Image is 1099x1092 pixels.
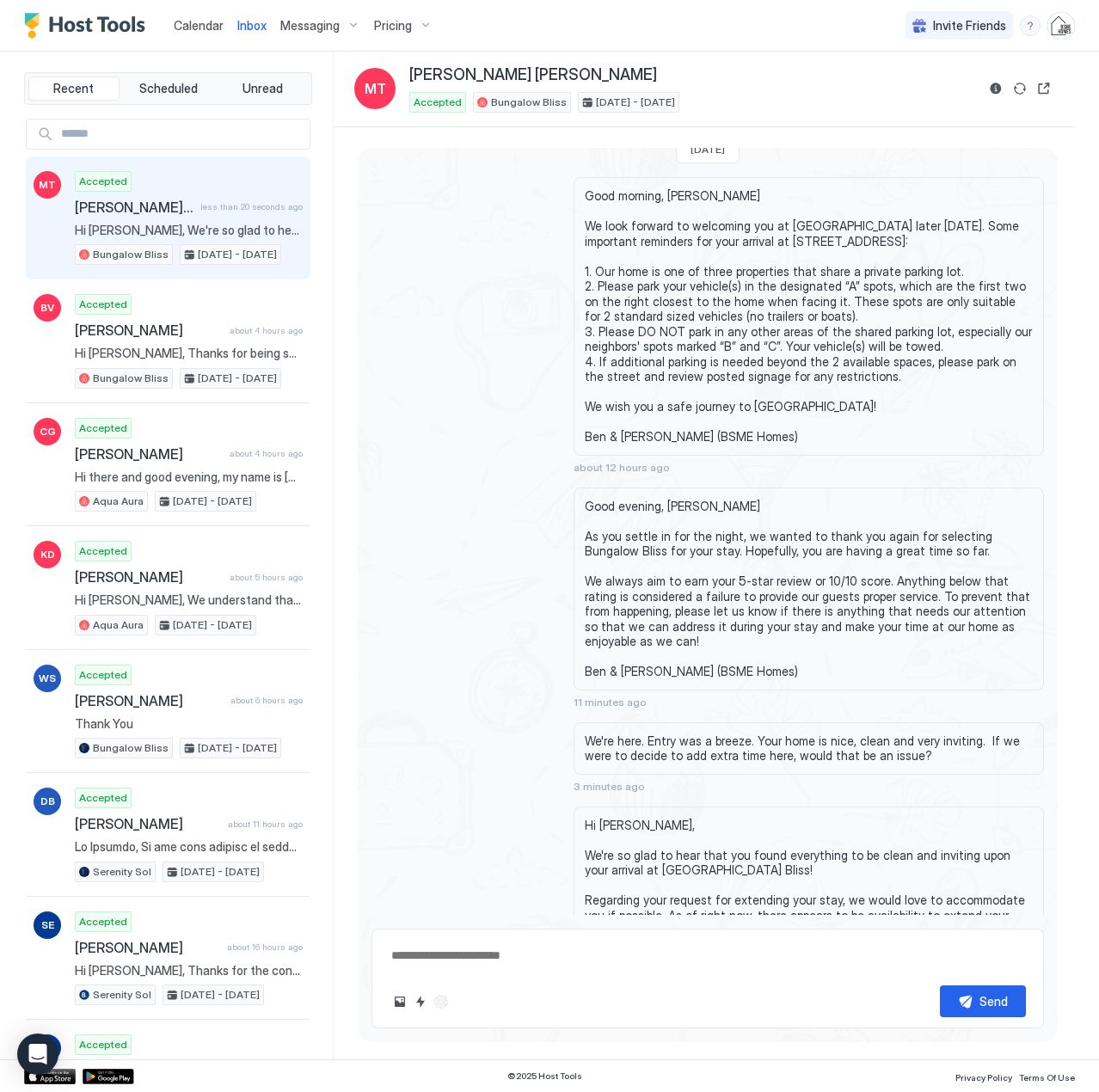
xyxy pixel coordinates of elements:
span: Messaging [280,18,340,34]
span: Bungalow Bliss [93,247,169,262]
a: Privacy Policy [955,1067,1012,1085]
span: Accepted [414,95,462,110]
span: [PERSON_NAME] [PERSON_NAME] [409,65,657,85]
button: Sync reservation [1010,78,1030,99]
span: We're here. Entry was a breeze. Your home is nice, clean and very inviting. If we were to decide ... [585,733,1033,764]
span: BV [40,300,54,316]
span: WS [39,671,56,686]
span: about 16 hours ago [227,942,303,953]
span: Aqua Aura [93,494,144,509]
div: Send [979,992,1008,1010]
button: Reservation information [985,78,1006,99]
a: Inbox [237,16,267,34]
span: Pricing [374,18,412,34]
span: Hi [PERSON_NAME], We're so glad to hear that you found everything to be clean and inviting upon y... [75,223,303,238]
span: [PERSON_NAME] [75,445,223,463]
span: [PERSON_NAME] [75,568,223,586]
div: User profile [1047,12,1075,40]
span: about 5 hours ago [230,572,303,583]
span: CG [40,424,56,439]
span: [PERSON_NAME] [75,322,223,339]
span: about 4 hours ago [230,448,303,459]
button: Quick reply [410,991,431,1012]
span: Accepted [79,1037,127,1052]
span: Hi there and good evening, my name is [PERSON_NAME] and I'm hoping to reserve this beautiful rent... [75,469,303,485]
span: [PERSON_NAME] [75,939,220,956]
span: 11 minutes ago [574,696,1044,709]
span: SE [41,917,54,933]
div: tab-group [24,72,312,105]
span: [DATE] - [DATE] [173,617,252,633]
span: [DATE] - [DATE] [181,987,260,1003]
span: Hi [PERSON_NAME], Thanks for the confirmations. As we will not be able to receive a copy of ID by... [75,963,303,979]
span: [DATE] - [DATE] [596,95,675,110]
span: about 11 hours ago [228,819,303,830]
span: © 2025 Host Tools [507,1071,582,1082]
span: Serenity Sol [93,864,151,880]
span: Bungalow Bliss [93,740,169,756]
span: [DATE] - [DATE] [198,371,277,386]
a: App Store [24,1069,76,1084]
span: about 12 hours ago [574,461,1044,474]
span: 3 minutes ago [574,780,1044,793]
button: Scheduled [123,77,214,101]
button: Recent [28,77,120,101]
span: Accepted [79,420,127,436]
div: Open Intercom Messenger [17,1034,58,1075]
span: Privacy Policy [955,1072,1012,1083]
span: Accepted [79,667,127,683]
span: Good evening, [PERSON_NAME] As you settle in for the night, we wanted to thank you again for sele... [585,499,1033,679]
span: [PERSON_NAME] [PERSON_NAME] [75,199,193,216]
span: Lo Ipsumdo, Si ame cons adipisc el seddoei tem in Utlabore Etd mag aliqua en adminim ven qui nost... [75,839,303,855]
input: Input Field [54,120,310,149]
span: Scheduled [139,81,198,96]
span: Terms Of Use [1019,1072,1075,1083]
span: Accepted [79,543,127,559]
a: Google Play Store [83,1069,134,1084]
span: about 4 hours ago [230,325,303,336]
span: Good morning, [PERSON_NAME] We look forward to welcoming you at [GEOGRAPHIC_DATA] later [DATE]. S... [585,188,1033,445]
button: Unread [217,77,308,101]
span: Hi [PERSON_NAME], Thanks for being such a great guest and taking good care of our home. We gladly... [75,346,303,361]
span: [DATE] - [DATE] [198,247,277,262]
span: Calendar [174,18,224,33]
div: menu [1020,15,1041,36]
span: about 6 hours ago [230,695,303,706]
span: Recent [53,81,94,96]
span: Invite Friends [933,18,1006,34]
a: Calendar [174,16,224,34]
span: KD [40,547,55,562]
span: [DATE] [691,143,725,156]
span: [PERSON_NAME] [75,692,224,709]
span: Accepted [79,174,127,189]
span: Bungalow Bliss [491,95,567,110]
span: MT [39,177,56,193]
span: Hi [PERSON_NAME], We're so glad to hear that you found everything to be clean and inviting upon y... [585,818,1033,984]
span: [DATE] - [DATE] [198,740,277,756]
a: Terms Of Use [1019,1067,1075,1085]
button: Send [940,985,1026,1017]
span: [DATE] - [DATE] [173,494,252,509]
span: Hi [PERSON_NAME], We understand that you would like to check-in earlier than the standard check-i... [75,592,303,608]
span: [PERSON_NAME] [75,815,221,832]
button: Open reservation [1034,78,1054,99]
span: Accepted [79,297,127,312]
span: Serenity Sol [93,987,151,1003]
span: MT [365,78,386,99]
span: Unread [243,81,283,96]
span: DB [40,794,55,809]
button: Upload image [390,991,410,1012]
span: Aqua Aura [93,617,144,633]
span: Thank You [75,716,303,732]
span: Accepted [79,790,127,806]
span: Bungalow Bliss [93,371,169,386]
span: Accepted [79,914,127,929]
span: Inbox [237,18,267,33]
span: [DATE] - [DATE] [181,864,260,880]
a: Host Tools Logo [24,13,153,39]
span: less than 20 seconds ago [200,201,303,212]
